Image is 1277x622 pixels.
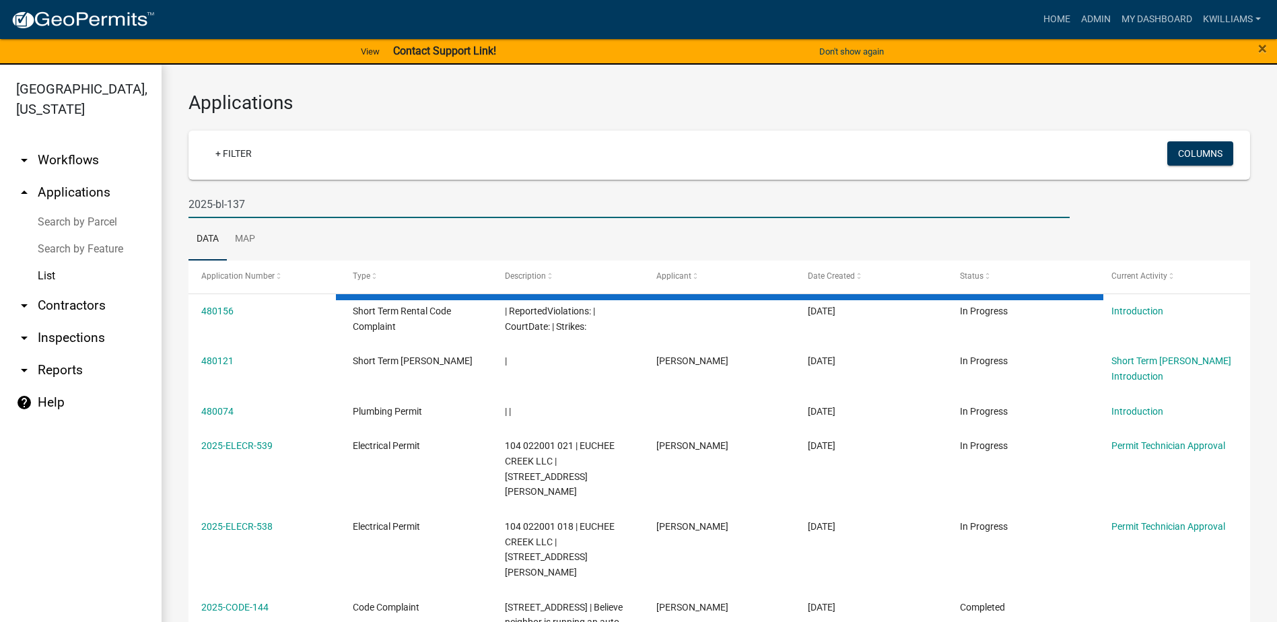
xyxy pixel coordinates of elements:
button: Don't show again [814,40,889,63]
span: Ralph Jordan [656,355,728,366]
span: Plumbing Permit [353,406,422,417]
span: Status [960,271,983,281]
span: In Progress [960,406,1008,417]
a: View [355,40,385,63]
a: kwilliams [1198,7,1266,32]
span: William Kitchens [656,521,728,532]
span: 09/17/2025 [808,440,835,451]
a: Permit Technician Approval [1111,440,1225,451]
datatable-header-cell: Type [340,261,491,293]
a: My Dashboard [1116,7,1198,32]
span: Application Number [201,271,275,281]
span: 104 022001 018 | EUCHEE CREEK LLC | 291 N Bethany Rd [505,521,615,578]
span: William Kitchens [656,440,728,451]
span: Applicant [656,271,691,281]
a: 480156 [201,306,234,316]
span: Short Term Rental Code Complaint [353,306,451,332]
input: Search for applications [188,191,1070,218]
i: arrow_drop_down [16,152,32,168]
span: Date Created [808,271,855,281]
span: 09/17/2025 [808,406,835,417]
h3: Applications [188,92,1250,114]
a: Permit Technician Approval [1111,521,1225,532]
span: | | [505,406,511,417]
datatable-header-cell: Description [492,261,644,293]
span: Kenteria Williams [656,602,728,613]
i: arrow_drop_down [16,298,32,314]
span: 09/18/2025 [808,306,835,316]
span: 09/17/2025 [808,355,835,366]
a: 2025-CODE-144 [201,602,269,613]
datatable-header-cell: Applicant [644,261,795,293]
span: In Progress [960,306,1008,316]
span: 09/17/2025 [808,521,835,532]
span: Electrical Permit [353,440,420,451]
a: Admin [1076,7,1116,32]
span: In Progress [960,355,1008,366]
strong: Contact Support Link! [393,44,496,57]
span: Type [353,271,370,281]
a: 2025-ELECR-539 [201,440,273,451]
span: In Progress [960,440,1008,451]
a: 480121 [201,355,234,366]
i: arrow_drop_down [16,362,32,378]
span: | [505,355,507,366]
datatable-header-cell: Current Activity [1099,261,1250,293]
a: Introduction [1111,406,1163,417]
span: Electrical Permit [353,521,420,532]
span: 104 022001 021 | EUCHEE CREEK LLC | 291 N Bethany Rd [505,440,615,497]
i: arrow_drop_down [16,330,32,346]
a: 480074 [201,406,234,417]
span: Current Activity [1111,271,1167,281]
button: Close [1258,40,1267,57]
span: × [1258,39,1267,58]
span: Short Term Rental Registration [353,355,473,366]
a: Introduction [1111,306,1163,316]
a: Home [1038,7,1076,32]
i: arrow_drop_up [16,184,32,201]
span: Code Complaint [353,602,419,613]
datatable-header-cell: Status [946,261,1098,293]
i: help [16,394,32,411]
datatable-header-cell: Application Number [188,261,340,293]
span: Description [505,271,546,281]
span: 09/17/2025 [808,602,835,613]
a: + Filter [205,141,263,166]
span: In Progress [960,521,1008,532]
a: Data [188,218,227,261]
span: | ReportedViolations: | CourtDate: | Strikes: [505,306,595,332]
a: Short Term [PERSON_NAME] Introduction [1111,355,1231,382]
a: Map [227,218,263,261]
button: Columns [1167,141,1233,166]
a: 2025-ELECR-538 [201,521,273,532]
span: Completed [960,602,1005,613]
datatable-header-cell: Date Created [795,261,946,293]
